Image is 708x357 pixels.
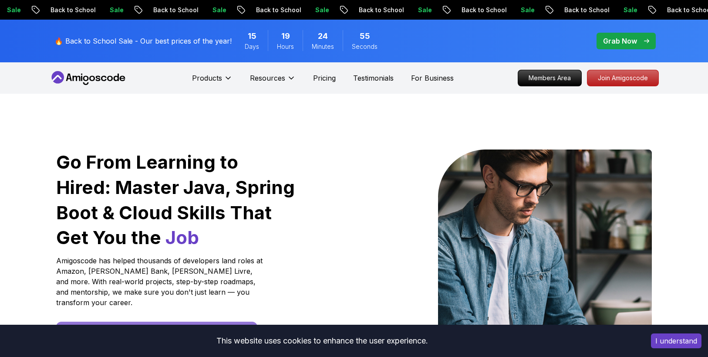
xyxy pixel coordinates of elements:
[54,36,232,46] p: 🔥 Back to School Sale - Our best prices of the year!
[352,42,378,51] span: Seconds
[603,36,637,46] p: Grab Now
[312,42,334,51] span: Minutes
[250,73,296,90] button: Resources
[56,150,296,250] h1: Go From Learning to Hired: Master Java, Spring Boot & Cloud Skills That Get You the
[351,6,411,14] p: Back to School
[249,6,308,14] p: Back to School
[205,6,233,14] p: Sale
[192,73,222,83] p: Products
[308,6,336,14] p: Sale
[277,42,294,51] span: Hours
[56,322,257,343] a: Start Free [DATE] - Build Your First Project This Week
[250,73,285,83] p: Resources
[587,70,659,86] a: Join Amigoscode
[313,73,336,83] a: Pricing
[281,30,290,42] span: 19 Hours
[587,70,658,86] p: Join Amigoscode
[248,30,256,42] span: 15 Days
[43,6,102,14] p: Back to School
[411,73,454,83] a: For Business
[318,30,328,42] span: 24 Minutes
[411,6,438,14] p: Sale
[146,6,205,14] p: Back to School
[557,6,616,14] p: Back to School
[165,226,199,248] span: Job
[518,70,582,86] a: Members Area
[651,333,701,348] button: Accept cookies
[360,30,370,42] span: 55 Seconds
[102,6,130,14] p: Sale
[353,73,394,83] a: Testimonials
[454,6,513,14] p: Back to School
[192,73,233,90] button: Products
[616,6,644,14] p: Sale
[245,42,259,51] span: Days
[7,331,638,350] div: This website uses cookies to enhance the user experience.
[513,6,541,14] p: Sale
[56,255,265,308] p: Amigoscode has helped thousands of developers land roles at Amazon, [PERSON_NAME] Bank, [PERSON_N...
